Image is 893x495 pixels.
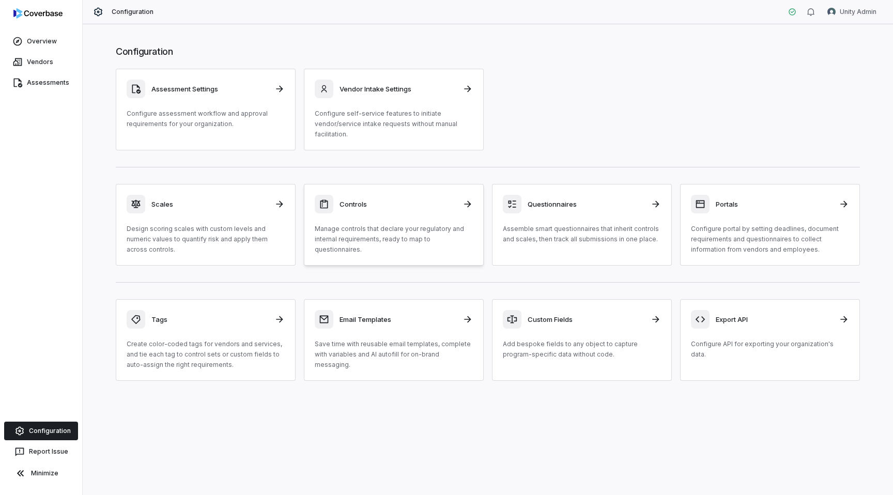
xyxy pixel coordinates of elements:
[503,339,661,360] p: Add bespoke fields to any object to capture program-specific data without code.
[492,299,672,381] a: Custom FieldsAdd bespoke fields to any object to capture program-specific data without code.
[827,8,836,16] img: Unity Admin avatar
[492,184,672,266] a: QuestionnairesAssemble smart questionnaires that inherit controls and scales, then track all subm...
[127,224,285,255] p: Design scoring scales with custom levels and numeric values to quantify risk and apply them acros...
[716,315,833,324] h3: Export API
[27,79,69,87] span: Assessments
[315,224,473,255] p: Manage controls that declare your regulatory and internal requirements, ready to map to questionn...
[116,299,296,381] a: TagsCreate color-coded tags for vendors and services, and tie each tag to control sets or custom ...
[2,32,80,51] a: Overview
[31,469,58,477] span: Minimize
[127,109,285,129] p: Configure assessment workflow and approval requirements for your organization.
[112,8,154,16] span: Configuration
[315,109,473,140] p: Configure self-service features to initiate vendor/service intake requests without manual facilit...
[680,184,860,266] a: PortalsConfigure portal by setting deadlines, document requirements and questionnaires to collect...
[13,8,63,19] img: logo-D7KZi-bG.svg
[29,447,68,456] span: Report Issue
[116,184,296,266] a: ScalesDesign scoring scales with custom levels and numeric values to quantify risk and apply them...
[2,73,80,92] a: Assessments
[151,315,268,324] h3: Tags
[840,8,876,16] span: Unity Admin
[27,58,53,66] span: Vendors
[528,315,644,324] h3: Custom Fields
[304,184,484,266] a: ControlsManage controls that declare your regulatory and internal requirements, ready to map to q...
[315,339,473,370] p: Save time with reusable email templates, complete with variables and AI autofill for on-brand mes...
[29,427,71,435] span: Configuration
[304,299,484,381] a: Email TemplatesSave time with reusable email templates, complete with variables and AI autofill f...
[528,199,644,209] h3: Questionnaires
[340,315,456,324] h3: Email Templates
[2,53,80,71] a: Vendors
[127,339,285,370] p: Create color-coded tags for vendors and services, and tie each tag to control sets or custom fiel...
[680,299,860,381] a: Export APIConfigure API for exporting your organization's data.
[821,4,883,20] button: Unity Admin avatarUnity Admin
[27,37,57,45] span: Overview
[4,442,78,461] button: Report Issue
[304,69,484,150] a: Vendor Intake SettingsConfigure self-service features to initiate vendor/service intake requests ...
[340,199,456,209] h3: Controls
[716,199,833,209] h3: Portals
[691,224,849,255] p: Configure portal by setting deadlines, document requirements and questionnaires to collect inform...
[4,422,78,440] a: Configuration
[116,69,296,150] a: Assessment SettingsConfigure assessment workflow and approval requirements for your organization.
[340,84,456,94] h3: Vendor Intake Settings
[4,463,78,484] button: Minimize
[503,224,661,244] p: Assemble smart questionnaires that inherit controls and scales, then track all submissions in one...
[691,339,849,360] p: Configure API for exporting your organization's data.
[151,84,268,94] h3: Assessment Settings
[116,45,860,58] h1: Configuration
[151,199,268,209] h3: Scales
